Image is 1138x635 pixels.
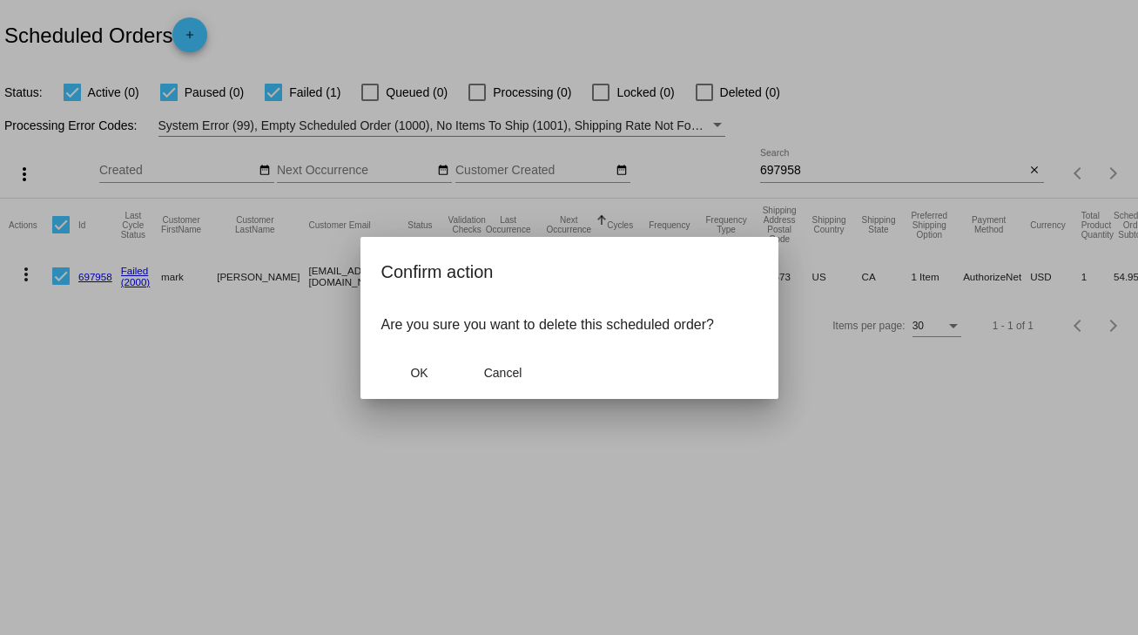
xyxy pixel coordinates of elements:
h2: Confirm action [381,258,758,286]
button: Close dialog [465,357,542,388]
button: Close dialog [381,357,458,388]
span: OK [410,366,428,380]
span: Cancel [484,366,522,380]
p: Are you sure you want to delete this scheduled order? [381,317,758,333]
